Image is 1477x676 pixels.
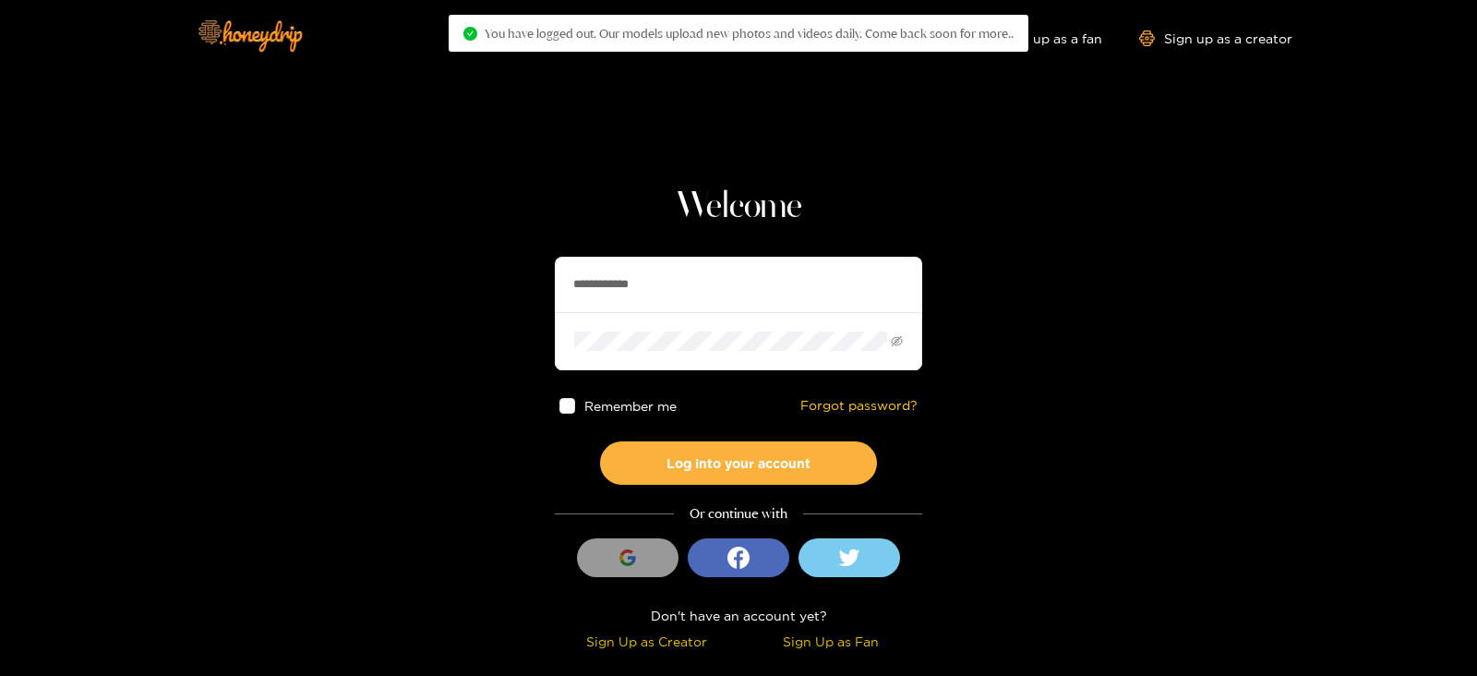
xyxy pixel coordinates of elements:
div: Don't have an account yet? [555,605,922,626]
a: Forgot password? [800,398,918,414]
span: check-circle [463,27,477,41]
div: Sign Up as Creator [559,631,734,652]
a: Sign up as a creator [1139,30,1292,46]
h1: Welcome [555,185,922,229]
span: Remember me [584,399,677,413]
span: You have logged out. Our models upload new photos and videos daily. Come back soon for more.. [485,26,1014,41]
div: Sign Up as Fan [743,631,918,652]
span: eye-invisible [891,335,903,347]
a: Sign up as a fan [976,30,1102,46]
div: Or continue with [555,503,922,525]
button: Log into your account [600,441,877,485]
